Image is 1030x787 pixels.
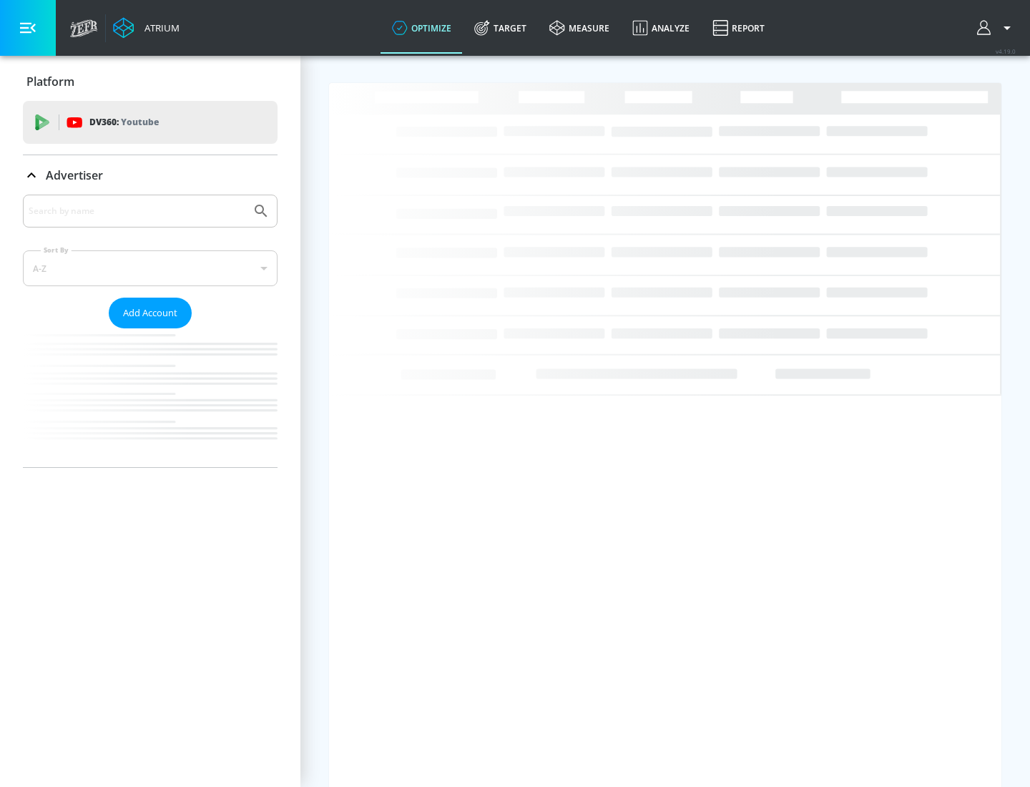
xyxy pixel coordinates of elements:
[463,2,538,54] a: Target
[23,62,278,102] div: Platform
[89,114,159,130] p: DV360:
[23,101,278,144] div: DV360: Youtube
[29,202,245,220] input: Search by name
[23,328,278,467] nav: list of Advertiser
[121,114,159,129] p: Youtube
[46,167,103,183] p: Advertiser
[123,305,177,321] span: Add Account
[139,21,180,34] div: Atrium
[23,250,278,286] div: A-Z
[23,155,278,195] div: Advertiser
[41,245,72,255] label: Sort By
[23,195,278,467] div: Advertiser
[381,2,463,54] a: optimize
[996,47,1016,55] span: v 4.19.0
[538,2,621,54] a: measure
[701,2,776,54] a: Report
[621,2,701,54] a: Analyze
[113,17,180,39] a: Atrium
[26,74,74,89] p: Platform
[109,298,192,328] button: Add Account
